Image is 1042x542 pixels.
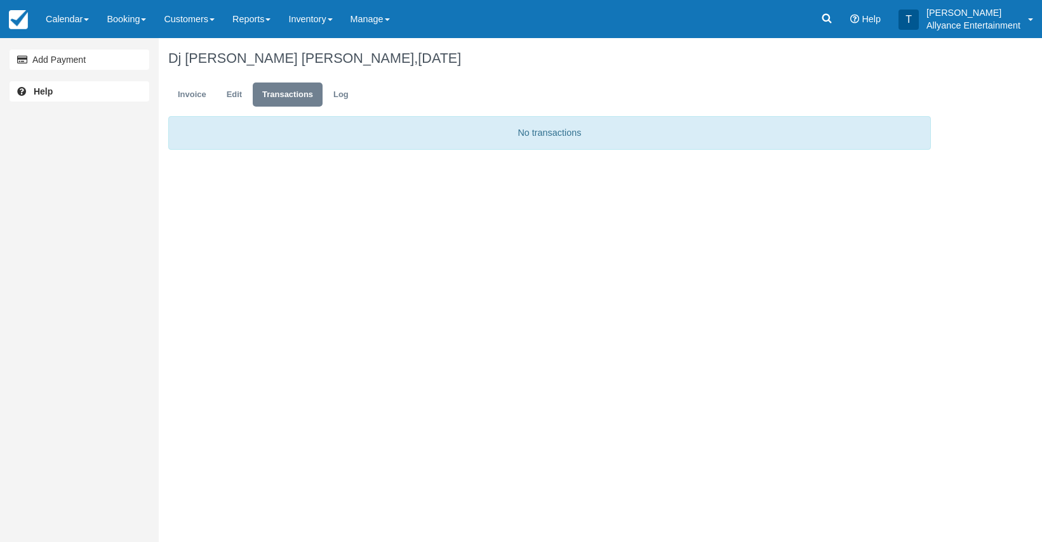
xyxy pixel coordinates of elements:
[168,116,931,150] p: No transactions
[168,51,931,66] h1: Dj [PERSON_NAME] [PERSON_NAME],
[418,50,461,66] span: [DATE]
[898,10,919,30] div: T
[850,15,859,23] i: Help
[9,10,28,29] img: checkfront-main-nav-mini-logo.png
[10,81,149,102] a: Help
[926,6,1020,19] p: [PERSON_NAME]
[862,14,881,24] span: Help
[926,19,1020,32] p: Allyance Entertainment
[34,86,53,96] b: Help
[217,83,251,107] a: Edit
[324,83,358,107] a: Log
[168,83,216,107] a: Invoice
[253,83,323,107] a: Transactions
[10,50,149,70] a: Add Payment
